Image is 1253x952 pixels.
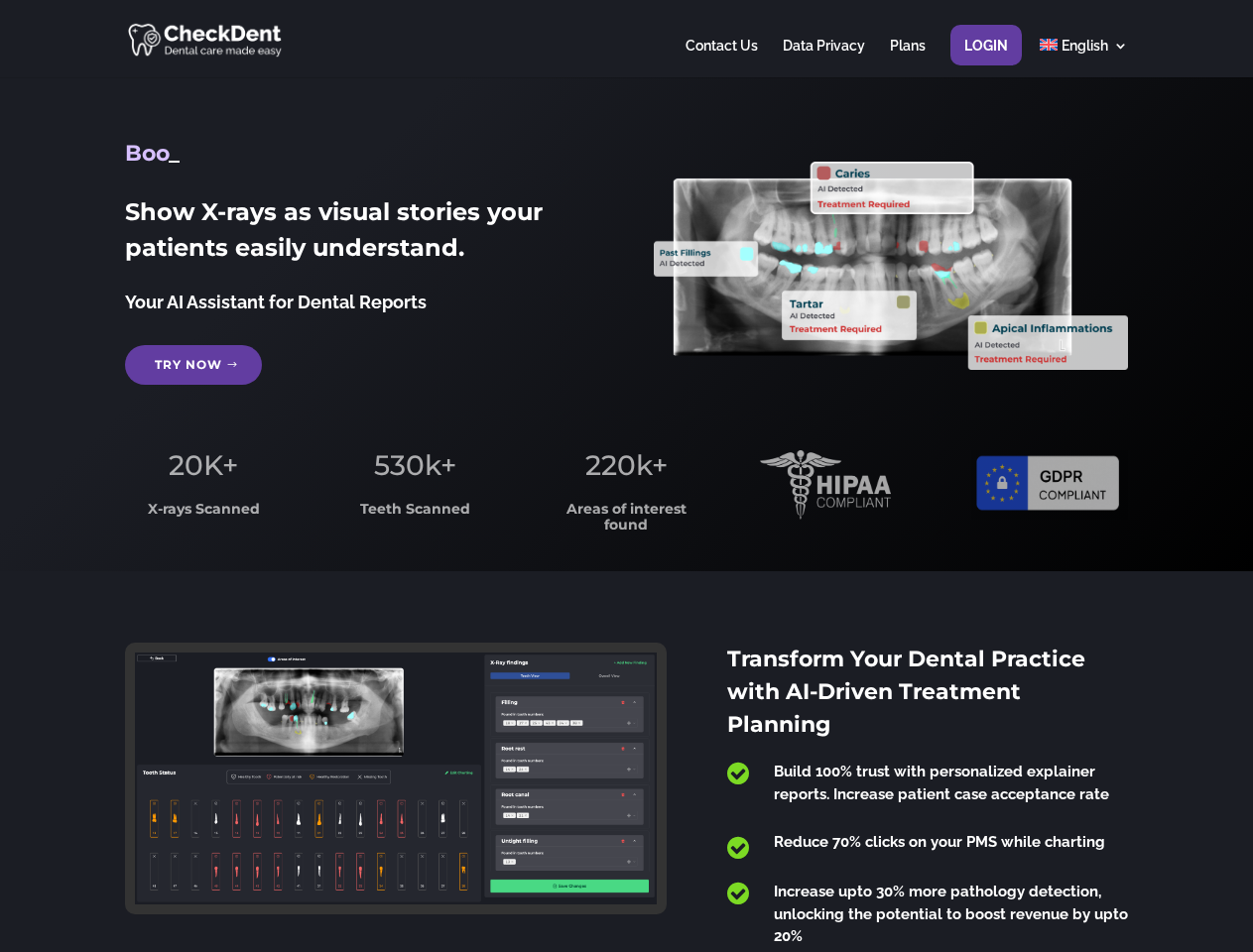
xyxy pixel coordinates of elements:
[125,345,262,385] a: Try Now
[169,448,238,482] span: 20K+
[727,881,749,906] span: 
[964,39,1008,77] a: Login
[1040,39,1128,77] a: English
[783,39,865,77] a: Data Privacy
[727,761,749,786] span: 
[585,448,668,482] span: 220k+
[727,835,749,861] span: 
[774,833,1105,851] span: Reduce 70% clicks on your PMS while charting
[169,140,180,167] span: _
[125,140,169,167] span: Boo
[654,162,1127,370] img: X_Ray_annotated
[774,763,1109,803] span: Build 100% trust with personalized explainer reports. Increase patient case acceptance rate
[727,646,1085,738] span: Transform Your Dental Practice with AI-Driven Treatment Planning
[774,883,1128,945] span: Increase upto 30% more pathology detection, unlocking the potential to boost revenue by upto 20%
[125,292,427,312] span: Your AI Assistant for Dental Reports
[125,194,598,276] h2: Show X-rays as visual stories your patients easily understand.
[1062,38,1108,54] span: English
[374,448,456,482] span: 530k+
[128,20,284,59] img: CheckDent AI
[890,39,926,77] a: Plans
[549,502,705,542] h3: Areas of interest found
[686,39,758,77] a: Contact Us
